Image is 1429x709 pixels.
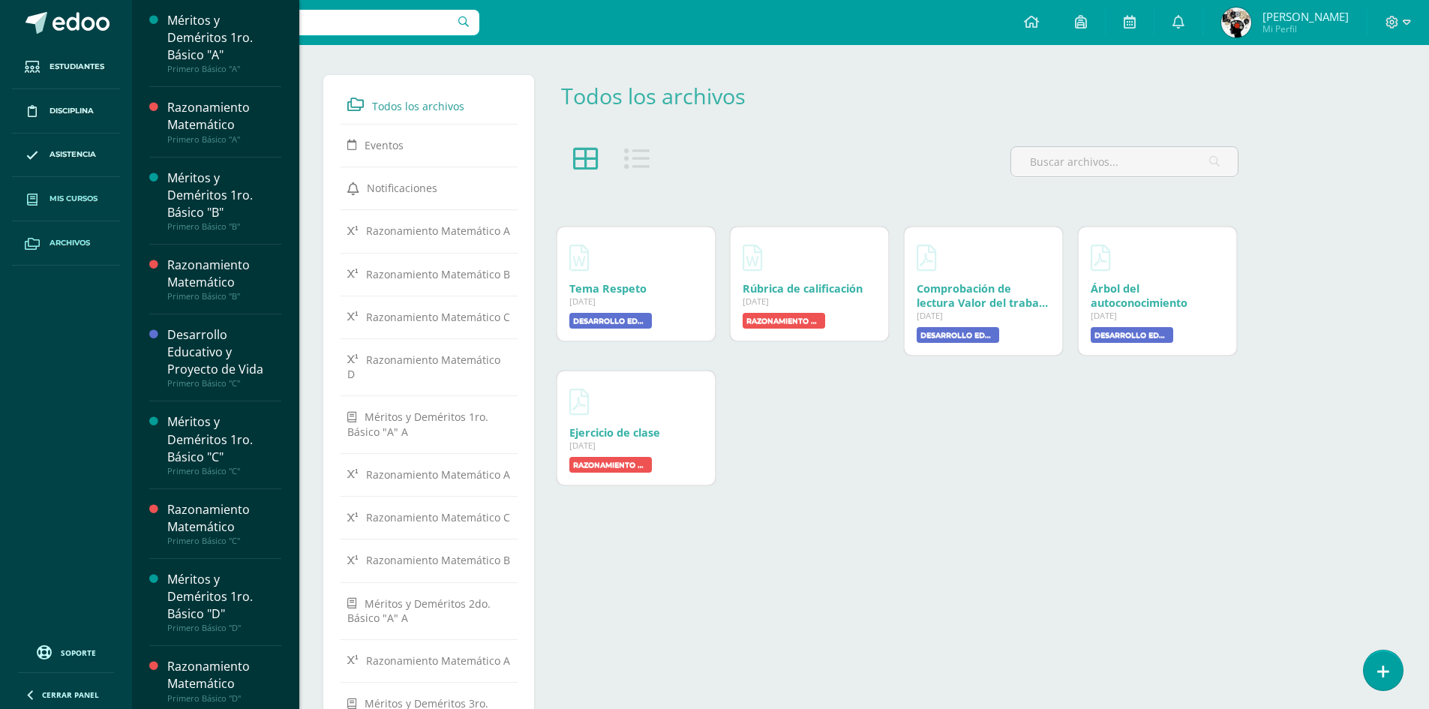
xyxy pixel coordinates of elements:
a: Razonamiento MatemáticoPrimero Básico "A" [167,99,281,144]
a: Méritos y Deméritos 1ro. Básico "D"Primero Básico "D" [167,571,281,633]
a: Ejercicio de clase [569,425,660,440]
input: Buscar archivos... [1011,147,1238,176]
span: Razonamiento Matemático B [366,266,510,281]
a: Razonamiento Matemático C [347,303,511,330]
a: Razonamiento Matemático B [347,260,511,287]
a: Eventos [347,131,511,158]
a: Razonamiento MatemáticoPrimero Básico "B" [167,257,281,302]
span: Razonamiento Matemático D [347,353,500,381]
span: Disciplina [50,105,94,117]
a: Descargar Árbol del autoconocimiento.pdf [1091,239,1110,275]
div: Primero Básico "D" [167,623,281,633]
a: Méritos y Deméritos 1ro. Básico "B"Primero Básico "B" [167,170,281,232]
a: Tema Respeto [569,281,647,296]
div: [DATE] [917,310,1050,321]
span: Asistencia [50,149,96,161]
span: Mi Perfil [1262,23,1349,35]
a: Méritos y Deméritos 2do. Básico "A" A [347,590,511,631]
img: 6048ae9c2eba16dcb25a041118cbde53.png [1221,8,1251,38]
a: Rúbrica de calificación [743,281,863,296]
div: Primero Básico "A" [167,64,281,74]
span: Razonamiento Matemático A [366,224,510,238]
a: Todos los archivos [561,81,746,110]
div: Méritos y Deméritos 1ro. Básico "C" [167,413,281,465]
span: [PERSON_NAME] [1262,9,1349,24]
label: Desarrollo Educativo y Proyecto de Vida C [569,313,652,329]
a: Méritos y Deméritos 1ro. Básico "A" A [347,403,511,444]
div: Méritos y Deméritos 1ro. Básico "B" [167,170,281,221]
a: Méritos y Deméritos 1ro. Básico "A"Primero Básico "A" [167,12,281,74]
div: Primero Básico "C" [167,536,281,546]
div: Primero Básico "C" [167,466,281,476]
a: Archivos [12,221,120,266]
div: Primero Básico "A" [167,134,281,145]
div: Primero Básico "D" [167,693,281,704]
div: [DATE] [569,296,703,307]
div: Razonamiento Matemático [167,257,281,291]
a: Méritos y Deméritos 1ro. Básico "C"Primero Básico "C" [167,413,281,476]
span: Razonamiento Matemático B [366,553,510,567]
a: Mis cursos [12,177,120,221]
span: Méritos y Deméritos 2do. Básico "A" A [347,596,491,624]
div: Descargar Tema Respeto.docx [569,281,703,296]
span: Razonamiento Matemático C [366,310,510,324]
div: Primero Básico "C" [167,378,281,389]
span: Notificaciones [367,181,437,195]
a: Árbol del autoconocimiento [1091,281,1187,310]
label: Desarrollo Educativo y Proyecto de Vida C [917,327,999,343]
div: Desarrollo Educativo y Proyecto de Vida [167,326,281,378]
span: Razonamiento Matemático C [366,510,510,524]
a: Razonamiento Matemático D [347,346,511,387]
label: Desarrollo Educativo y Proyecto de Vida C [1091,327,1173,343]
div: Razonamiento Matemático [167,658,281,692]
a: Descargar Tema Respeto.docx [569,239,589,275]
label: Razonamiento Matemático C [743,313,825,329]
a: Razonamiento Matemático A [347,461,511,488]
div: Méritos y Deméritos 1ro. Básico "A" [167,12,281,64]
a: Descargar Ejercicio de clase.pdf [569,383,589,419]
a: Todos los archivos [347,91,511,118]
a: Razonamiento MatemáticoPrimero Básico "D" [167,658,281,703]
span: Archivos [50,237,90,249]
div: [DATE] [569,440,703,451]
a: Comprobación de lectura Valor del trabajo Lectura [917,281,1049,324]
a: Razonamiento Matemático C [347,503,511,530]
a: Disciplina [12,89,120,134]
span: Mis cursos [50,193,98,205]
span: Razonamiento Matemático A [366,467,510,482]
span: Cerrar panel [42,689,99,700]
div: Descargar Árbol del autoconocimiento.pdf [1091,281,1224,310]
span: Todos los archivos [372,99,464,113]
span: Estudiantes [50,61,104,73]
label: Razonamiento Matemático C [569,457,652,473]
a: Descargar Rúbrica de calificación.docx [743,239,762,275]
div: Primero Básico "B" [167,291,281,302]
input: Busca un usuario... [142,10,479,35]
a: Razonamiento Matemático B [347,546,511,573]
a: Notificaciones [347,174,511,201]
a: Soporte [18,641,114,662]
div: Méritos y Deméritos 1ro. Básico "D" [167,571,281,623]
span: Méritos y Deméritos 1ro. Básico "A" A [347,410,488,438]
a: Razonamiento MatemáticoPrimero Básico "C" [167,501,281,546]
div: [DATE] [1091,310,1224,321]
div: Primero Básico "B" [167,221,281,232]
span: Soporte [61,647,96,658]
a: Estudiantes [12,45,120,89]
a: Razonamiento Matemático A [347,647,511,674]
span: Eventos [365,138,404,152]
div: Razonamiento Matemático [167,99,281,134]
div: Descargar Ejercicio de clase.pdf [569,425,703,440]
div: Descargar Rúbrica de calificación.docx [743,281,876,296]
span: Razonamiento Matemático A [366,653,510,668]
div: [DATE] [743,296,876,307]
a: Razonamiento Matemático A [347,217,511,244]
div: Descargar Comprobación de lectura Valor del trabajo Lectura.pdf [917,281,1050,310]
a: Desarrollo Educativo y Proyecto de VidaPrimero Básico "C" [167,326,281,389]
a: Descargar Comprobación de lectura Valor del trabajo Lectura.pdf [917,239,936,275]
div: Razonamiento Matemático [167,501,281,536]
a: Asistencia [12,134,120,178]
div: Todos los archivos [561,81,768,110]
